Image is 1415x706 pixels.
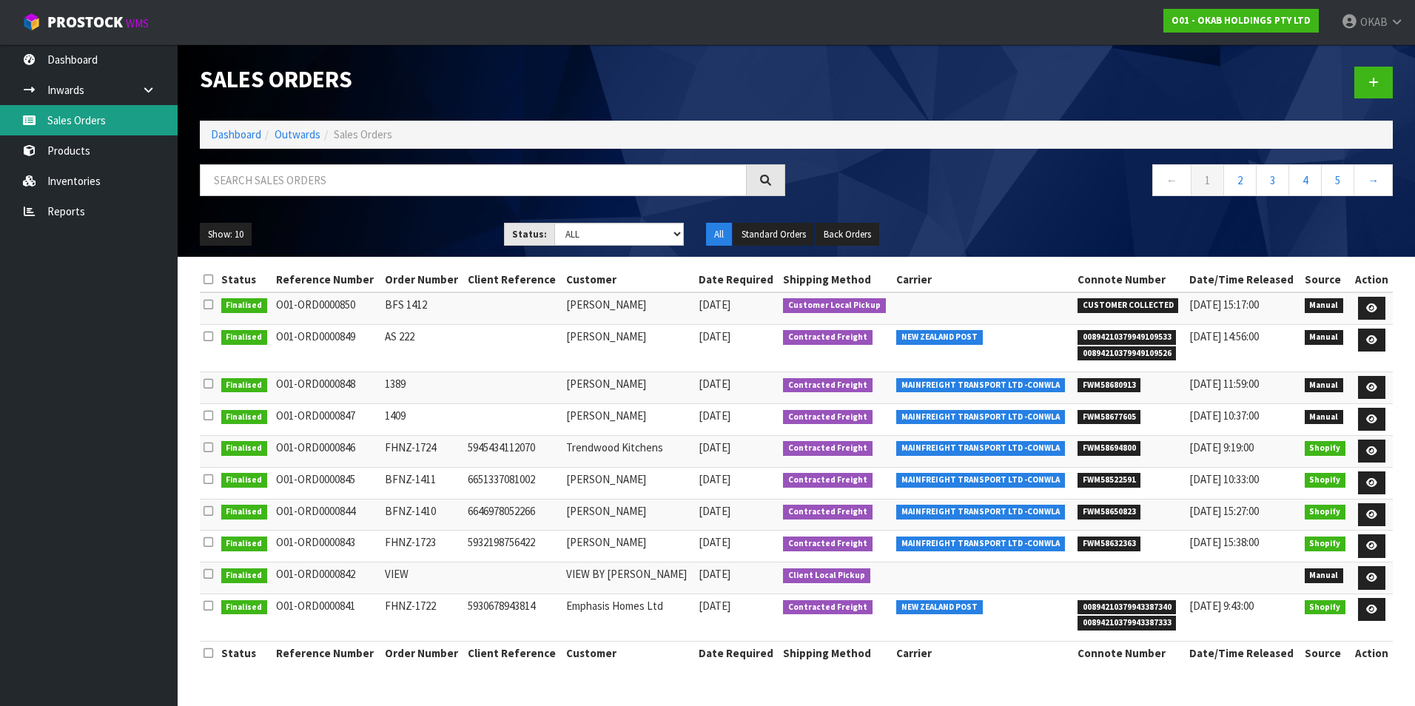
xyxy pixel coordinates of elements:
span: [DATE] [699,599,730,613]
td: [PERSON_NAME] [562,324,694,372]
span: FWM58694800 [1078,441,1141,456]
td: VIEW [381,562,464,594]
td: O01-ORD0000846 [272,435,380,467]
span: NEW ZEALAND POST [896,330,983,345]
span: [DATE] 10:33:00 [1189,472,1259,486]
th: Status [218,268,273,292]
th: Source [1301,642,1351,665]
td: O01-ORD0000850 [272,292,380,324]
small: WMS [126,16,149,30]
h1: Sales Orders [200,67,785,93]
span: [DATE] 10:37:00 [1189,409,1259,423]
span: Finalised [221,378,268,393]
span: Contracted Freight [783,473,873,488]
span: MAINFREIGHT TRANSPORT LTD -CONWLA [896,441,1065,456]
span: Contracted Freight [783,505,873,520]
th: Carrier [893,642,1074,665]
th: Date/Time Released [1186,268,1301,292]
td: O01-ORD0000848 [272,372,380,403]
td: O01-ORD0000842 [272,562,380,594]
td: Emphasis Homes Ltd [562,594,694,641]
td: [PERSON_NAME] [562,499,694,531]
td: 6651337081002 [464,467,562,499]
th: Customer [562,268,694,292]
span: [DATE] 9:43:00 [1189,599,1254,613]
th: Date/Time Released [1186,642,1301,665]
td: FHNZ-1722 [381,594,464,641]
td: 5932198756422 [464,531,562,562]
th: Status [218,642,273,665]
td: [PERSON_NAME] [562,372,694,403]
span: Finalised [221,441,268,456]
span: Shopify [1305,505,1346,520]
span: Contracted Freight [783,441,873,456]
th: Order Number [381,268,464,292]
td: O01-ORD0000844 [272,499,380,531]
a: ← [1152,164,1192,196]
th: Client Reference [464,642,562,665]
th: Customer [562,642,694,665]
span: [DATE] 9:19:00 [1189,440,1254,454]
span: Manual [1305,378,1344,393]
span: [DATE] [699,297,730,312]
span: Manual [1305,298,1344,313]
a: 2 [1223,164,1257,196]
th: Reference Number [272,268,380,292]
td: 1389 [381,372,464,403]
span: [DATE] 14:56:00 [1189,329,1259,343]
span: Finalised [221,410,268,425]
span: Shopify [1305,537,1346,551]
span: FWM58632363 [1078,537,1141,551]
td: O01-ORD0000849 [272,324,380,372]
td: [PERSON_NAME] [562,403,694,435]
span: Contracted Freight [783,410,873,425]
span: FWM58677605 [1078,410,1141,425]
span: [DATE] [699,440,730,454]
span: MAINFREIGHT TRANSPORT LTD -CONWLA [896,473,1065,488]
span: OKAB [1360,15,1388,29]
span: Manual [1305,330,1344,345]
span: MAINFREIGHT TRANSPORT LTD -CONWLA [896,505,1065,520]
a: 4 [1288,164,1322,196]
span: Finalised [221,600,268,615]
span: [DATE] [699,472,730,486]
span: [DATE] 11:59:00 [1189,377,1259,391]
span: MAINFREIGHT TRANSPORT LTD -CONWLA [896,537,1065,551]
span: CUSTOMER COLLECTED [1078,298,1179,313]
td: [PERSON_NAME] [562,292,694,324]
td: Trendwood Kitchens [562,435,694,467]
span: 00894210379949109533 [1078,330,1177,345]
th: Date Required [695,642,779,665]
span: [DATE] 15:17:00 [1189,297,1259,312]
span: MAINFREIGHT TRANSPORT LTD -CONWLA [896,410,1065,425]
th: Action [1351,268,1393,292]
td: 5930678943814 [464,594,562,641]
th: Shipping Method [779,642,893,665]
button: Show: 10 [200,223,252,246]
span: [DATE] 15:38:00 [1189,535,1259,549]
th: Reference Number [272,642,380,665]
span: Finalised [221,537,268,551]
span: Finalised [221,568,268,583]
td: O01-ORD0000841 [272,594,380,641]
a: 5 [1321,164,1354,196]
span: Finalised [221,473,268,488]
span: Sales Orders [334,127,392,141]
th: Connote Number [1074,642,1186,665]
span: Contracted Freight [783,378,873,393]
span: [DATE] [699,567,730,581]
span: Finalised [221,330,268,345]
span: ProStock [47,13,123,32]
td: O01-ORD0000845 [272,467,380,499]
th: Order Number [381,642,464,665]
span: NEW ZEALAND POST [896,600,983,615]
span: [DATE] [699,504,730,518]
span: FWM58650823 [1078,505,1141,520]
a: 3 [1256,164,1289,196]
td: O01-ORD0000843 [272,531,380,562]
a: Dashboard [211,127,261,141]
td: FHNZ-1723 [381,531,464,562]
nav: Page navigation [807,164,1393,201]
td: BFS 1412 [381,292,464,324]
span: [DATE] [699,377,730,391]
